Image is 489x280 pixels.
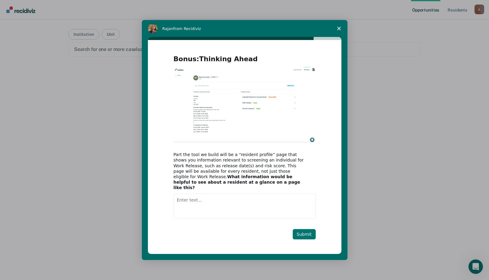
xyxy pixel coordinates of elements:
textarea: Enter text... [174,194,316,218]
span: from Recidiviz [173,26,201,31]
h2: Bonus: [174,55,316,67]
div: Part the tool we build will be a “resident profile” page that shows you information relevant to s... [174,152,307,190]
b: What information would be helpful to see about a resident at a glance on a page like this? [174,174,300,190]
span: Close survey [331,20,347,37]
button: Submit [293,229,316,239]
span: Rajan [162,26,174,31]
img: Profile image for Rajan [148,24,158,33]
b: Thinking Ahead [199,55,258,63]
